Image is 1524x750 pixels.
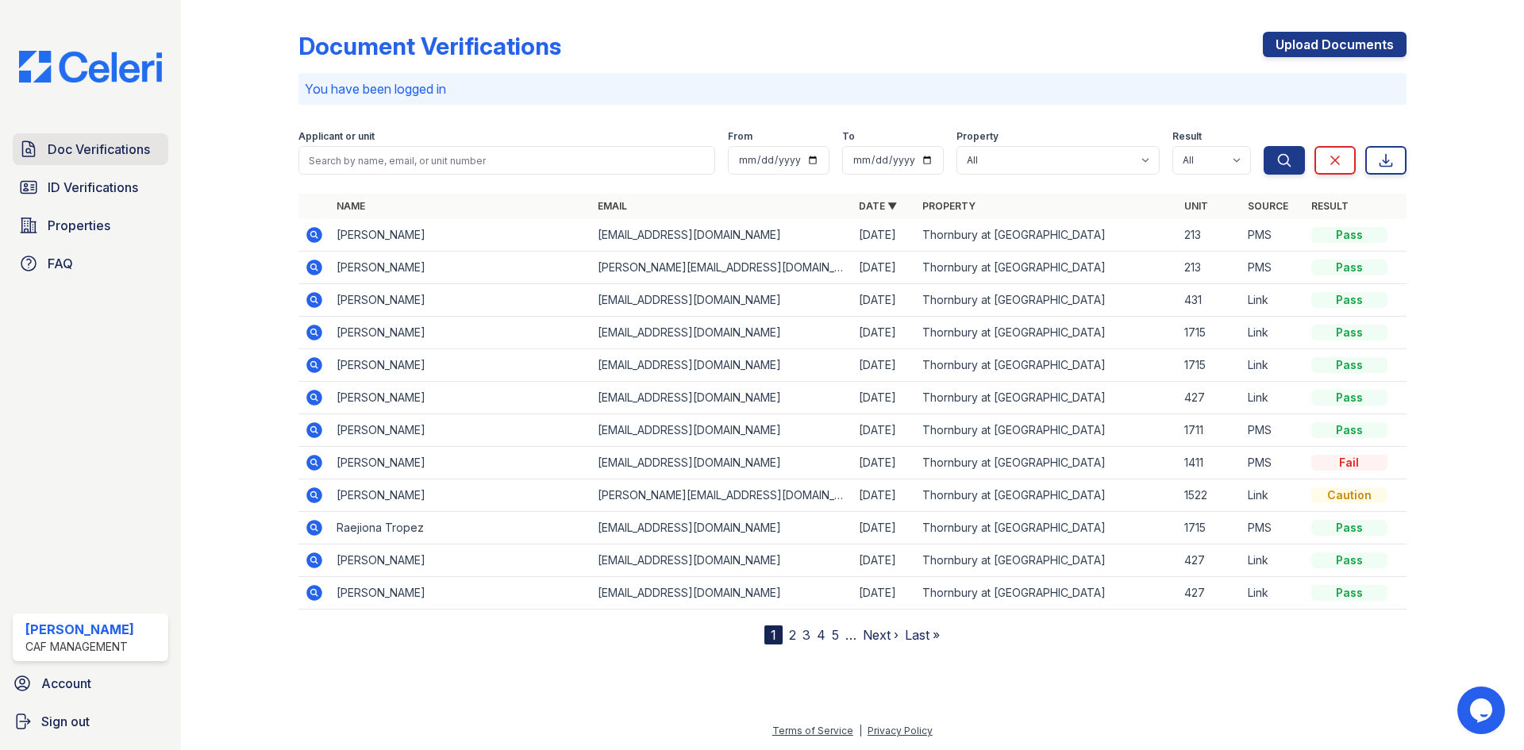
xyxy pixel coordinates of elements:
[868,725,933,737] a: Privacy Policy
[591,544,852,577] td: [EMAIL_ADDRESS][DOMAIN_NAME]
[1248,200,1288,212] a: Source
[1457,687,1508,734] iframe: chat widget
[852,349,916,382] td: [DATE]
[916,317,1177,349] td: Thornbury at [GEOGRAPHIC_DATA]
[852,252,916,284] td: [DATE]
[852,317,916,349] td: [DATE]
[916,512,1177,544] td: Thornbury at [GEOGRAPHIC_DATA]
[330,284,591,317] td: [PERSON_NAME]
[852,414,916,447] td: [DATE]
[1311,487,1387,503] div: Caution
[330,577,591,610] td: [PERSON_NAME]
[330,447,591,479] td: [PERSON_NAME]
[728,130,752,143] label: From
[842,130,855,143] label: To
[13,210,168,241] a: Properties
[1184,200,1208,212] a: Unit
[1178,317,1241,349] td: 1715
[591,479,852,512] td: [PERSON_NAME][EMAIL_ADDRESS][DOMAIN_NAME]
[1178,349,1241,382] td: 1715
[1241,284,1305,317] td: Link
[1311,357,1387,373] div: Pass
[956,130,999,143] label: Property
[591,382,852,414] td: [EMAIL_ADDRESS][DOMAIN_NAME]
[922,200,976,212] a: Property
[1178,219,1241,252] td: 213
[916,284,1177,317] td: Thornbury at [GEOGRAPHIC_DATA]
[591,219,852,252] td: [EMAIL_ADDRESS][DOMAIN_NAME]
[1241,349,1305,382] td: Link
[591,349,852,382] td: [EMAIL_ADDRESS][DOMAIN_NAME]
[41,674,91,693] span: Account
[1241,479,1305,512] td: Link
[591,317,852,349] td: [EMAIL_ADDRESS][DOMAIN_NAME]
[1178,577,1241,610] td: 427
[1311,325,1387,340] div: Pass
[916,414,1177,447] td: Thornbury at [GEOGRAPHIC_DATA]
[772,725,853,737] a: Terms of Service
[330,349,591,382] td: [PERSON_NAME]
[1241,252,1305,284] td: PMS
[330,317,591,349] td: [PERSON_NAME]
[1241,414,1305,447] td: PMS
[25,620,134,639] div: [PERSON_NAME]
[1178,414,1241,447] td: 1711
[591,512,852,544] td: [EMAIL_ADDRESS][DOMAIN_NAME]
[13,171,168,203] a: ID Verifications
[832,627,839,643] a: 5
[591,577,852,610] td: [EMAIL_ADDRESS][DOMAIN_NAME]
[330,544,591,577] td: [PERSON_NAME]
[598,200,627,212] a: Email
[1172,130,1202,143] label: Result
[916,382,1177,414] td: Thornbury at [GEOGRAPHIC_DATA]
[859,200,897,212] a: Date ▼
[916,252,1177,284] td: Thornbury at [GEOGRAPHIC_DATA]
[48,140,150,159] span: Doc Verifications
[845,625,856,644] span: …
[591,284,852,317] td: [EMAIL_ADDRESS][DOMAIN_NAME]
[1178,252,1241,284] td: 213
[852,512,916,544] td: [DATE]
[852,382,916,414] td: [DATE]
[48,216,110,235] span: Properties
[591,252,852,284] td: [PERSON_NAME][EMAIL_ADDRESS][DOMAIN_NAME]
[298,130,375,143] label: Applicant or unit
[1311,455,1387,471] div: Fail
[1241,577,1305,610] td: Link
[1178,544,1241,577] td: 427
[852,577,916,610] td: [DATE]
[305,79,1400,98] p: You have been logged in
[1178,447,1241,479] td: 1411
[330,414,591,447] td: [PERSON_NAME]
[6,51,175,83] img: CE_Logo_Blue-a8612792a0a2168367f1c8372b55b34899dd931a85d93a1a3d3e32e68fde9ad4.png
[298,146,715,175] input: Search by name, email, or unit number
[6,706,175,737] a: Sign out
[1178,382,1241,414] td: 427
[591,414,852,447] td: [EMAIL_ADDRESS][DOMAIN_NAME]
[764,625,783,644] div: 1
[1311,227,1387,243] div: Pass
[852,544,916,577] td: [DATE]
[905,627,940,643] a: Last »
[1311,552,1387,568] div: Pass
[1241,317,1305,349] td: Link
[1178,284,1241,317] td: 431
[1241,512,1305,544] td: PMS
[1178,479,1241,512] td: 1522
[48,254,73,273] span: FAQ
[916,447,1177,479] td: Thornbury at [GEOGRAPHIC_DATA]
[852,479,916,512] td: [DATE]
[1311,260,1387,275] div: Pass
[330,479,591,512] td: [PERSON_NAME]
[48,178,138,197] span: ID Verifications
[41,712,90,731] span: Sign out
[863,627,899,643] a: Next ›
[852,219,916,252] td: [DATE]
[6,667,175,699] a: Account
[298,32,561,60] div: Document Verifications
[1241,447,1305,479] td: PMS
[1311,422,1387,438] div: Pass
[13,248,168,279] a: FAQ
[1311,390,1387,406] div: Pass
